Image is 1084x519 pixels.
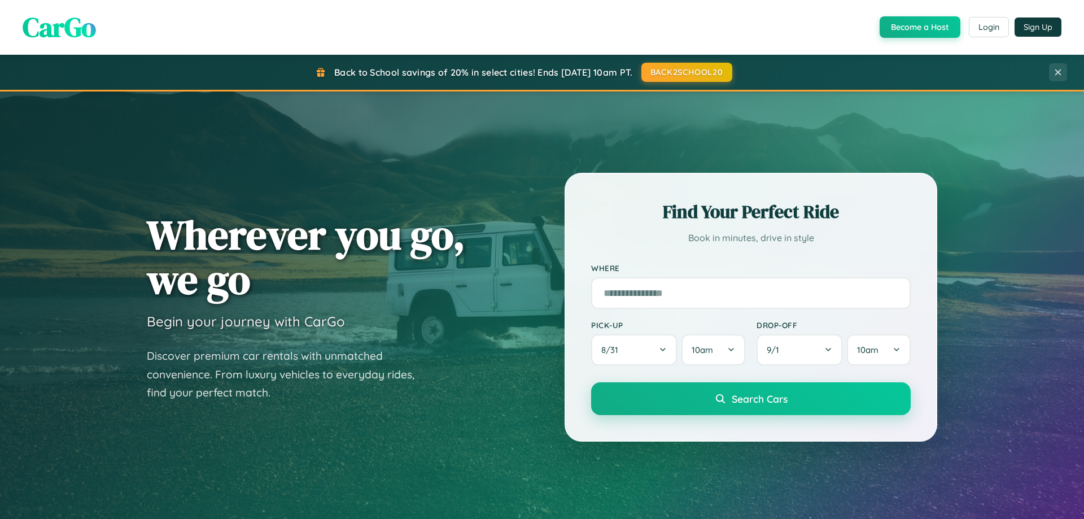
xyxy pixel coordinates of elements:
span: Search Cars [732,392,788,405]
span: 10am [857,344,878,355]
p: Book in minutes, drive in style [591,230,911,246]
button: Search Cars [591,382,911,415]
button: Sign Up [1015,18,1061,37]
span: 9 / 1 [767,344,785,355]
button: 10am [681,334,745,365]
h2: Find Your Perfect Ride [591,199,911,224]
label: Drop-off [757,320,911,330]
button: 9/1 [757,334,842,365]
button: 8/31 [591,334,677,365]
button: Login [969,17,1009,37]
span: CarGo [23,8,96,46]
span: 10am [692,344,713,355]
h3: Begin your journey with CarGo [147,313,345,330]
span: 8 / 31 [601,344,624,355]
label: Pick-up [591,320,745,330]
button: BACK2SCHOOL20 [641,63,732,82]
span: Back to School savings of 20% in select cities! Ends [DATE] 10am PT. [334,67,632,78]
button: 10am [847,334,911,365]
button: Become a Host [880,16,960,38]
h1: Wherever you go, we go [147,212,465,302]
p: Discover premium car rentals with unmatched convenience. From luxury vehicles to everyday rides, ... [147,347,429,402]
label: Where [591,263,911,273]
